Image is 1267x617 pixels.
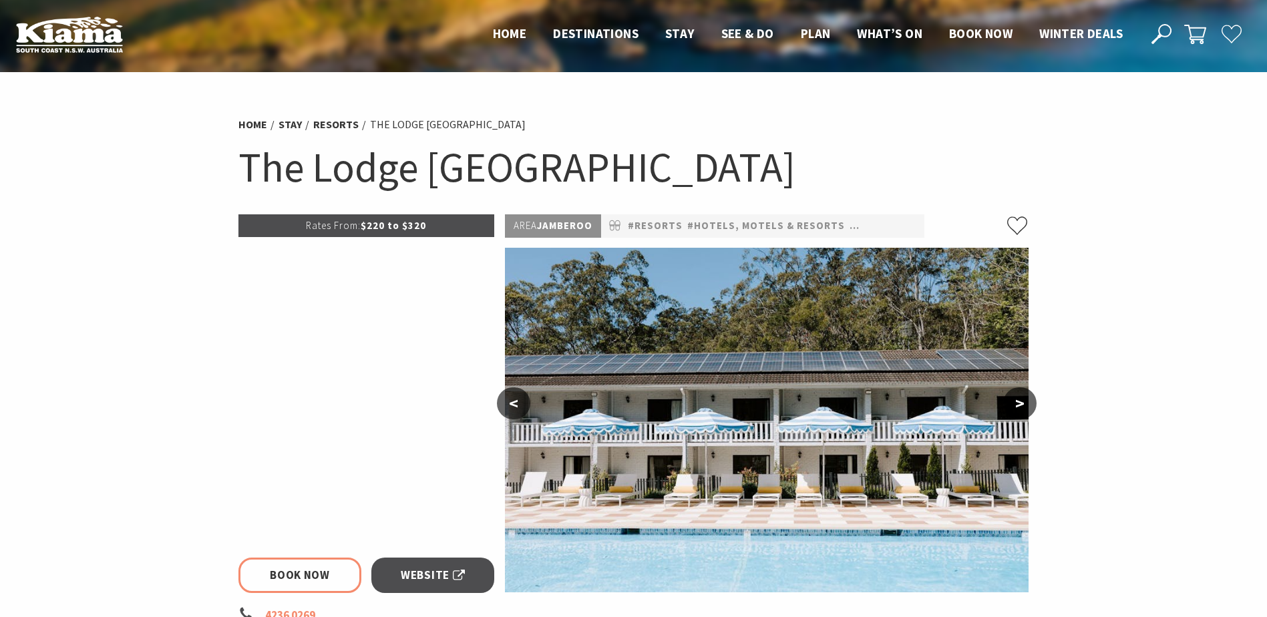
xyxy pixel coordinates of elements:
a: #Retreat & Lodges [850,218,956,234]
span: Destinations [553,25,639,41]
a: Book Now [238,558,362,593]
span: Book now [949,25,1013,41]
span: Website [401,566,465,584]
a: Resorts [313,118,359,132]
span: Area [514,219,537,232]
span: Home [493,25,527,41]
a: Website [371,558,495,593]
button: < [497,387,530,419]
p: Jamberoo [505,214,601,238]
span: Plan [801,25,831,41]
span: What’s On [857,25,922,41]
nav: Main Menu [480,23,1136,45]
span: Winter Deals [1039,25,1123,41]
span: Rates From: [306,219,361,232]
img: Umbrellas, deck chairs and the pool [505,248,1029,592]
button: > [1003,387,1037,419]
a: #Hotels, Motels & Resorts [687,218,845,234]
img: Kiama Logo [16,16,123,53]
li: The Lodge [GEOGRAPHIC_DATA] [370,116,526,134]
a: Stay [279,118,302,132]
p: $220 to $320 [238,214,495,237]
a: Home [238,118,267,132]
span: See & Do [721,25,774,41]
span: Stay [665,25,695,41]
a: #Resorts [628,218,683,234]
h1: The Lodge [GEOGRAPHIC_DATA] [238,140,1029,194]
